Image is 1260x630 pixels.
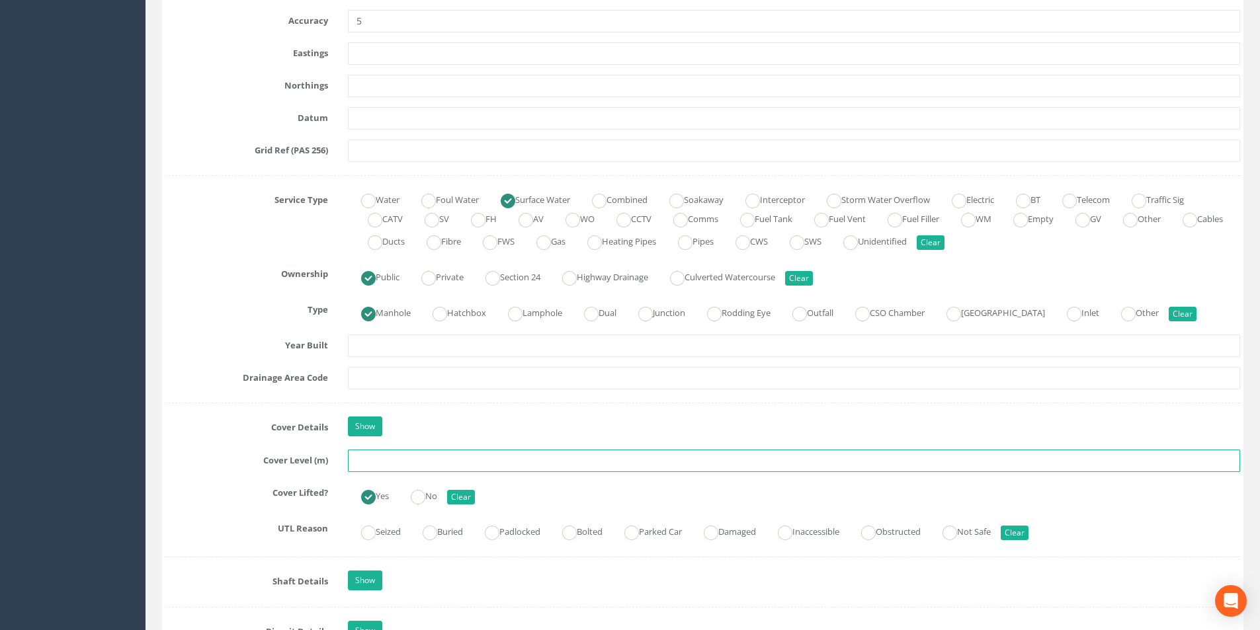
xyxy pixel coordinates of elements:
label: Manhole [348,302,411,321]
label: WM [948,208,991,227]
label: Cover Lifted? [155,482,338,499]
label: Cover Level (m) [155,450,338,467]
label: CWS [722,231,768,250]
label: Seized [348,521,401,540]
label: Culverted Watercourse [657,266,775,286]
label: Ownership [155,263,338,280]
label: Damaged [691,521,756,540]
label: Shaft Details [155,571,338,588]
label: Unidentified [830,231,907,250]
label: Buried [409,521,463,540]
label: Padlocked [472,521,540,540]
label: Drainage Area Code [155,367,338,384]
label: UTL Reason [155,518,338,535]
label: Cover Details [155,416,338,434]
label: CSO Chamber [842,302,925,321]
label: AV [505,208,544,227]
label: Empty [1000,208,1054,227]
label: BT [1003,189,1040,208]
button: Clear [447,490,475,504]
label: Ducts [355,231,405,250]
label: Inlet [1054,302,1099,321]
label: Fuel Filler [874,208,939,227]
button: Clear [1001,526,1029,540]
label: Section 24 [472,266,540,286]
label: FH [458,208,497,227]
label: Storm Water Overflow [814,189,930,208]
button: Clear [785,271,813,286]
label: Combined [579,189,648,208]
a: Show [348,416,382,436]
label: Traffic Sig [1118,189,1184,208]
label: Obstructed [848,521,921,540]
label: Other [1110,208,1161,227]
label: CATV [355,208,403,227]
a: Show [348,571,382,590]
label: Other [1108,302,1159,321]
label: Not Safe [929,521,991,540]
label: Grid Ref (PAS 256) [155,139,338,157]
label: Electric [939,189,994,208]
label: Rodding Eye [694,302,771,321]
label: Inaccessible [765,521,839,540]
label: Type [155,299,338,316]
label: SWS [777,231,821,250]
label: Cables [1169,208,1223,227]
label: Year Built [155,335,338,352]
label: Surface Water [487,189,570,208]
label: Dual [571,302,616,321]
div: Open Intercom Messenger [1215,585,1247,617]
label: Datum [155,107,338,124]
label: Foul Water [408,189,479,208]
label: Outfall [779,302,833,321]
label: Heating Pipes [574,231,656,250]
label: Fuel Tank [727,208,792,227]
label: Lamphole [495,302,562,321]
label: [GEOGRAPHIC_DATA] [933,302,1045,321]
label: Gas [523,231,566,250]
label: Fibre [413,231,461,250]
label: Northings [155,75,338,92]
label: FWS [470,231,515,250]
label: Highway Drainage [549,266,648,286]
label: Bolted [549,521,603,540]
label: Accuracy [155,10,338,27]
label: Pipes [665,231,714,250]
button: Clear [1169,307,1197,321]
label: GV [1062,208,1101,227]
label: Parked Car [611,521,682,540]
label: Junction [625,302,685,321]
label: CCTV [603,208,651,227]
label: Yes [348,485,389,504]
label: Hatchbox [419,302,486,321]
label: Eastings [155,42,338,59]
label: Comms [660,208,718,227]
button: Clear [917,235,945,250]
label: No [398,485,437,504]
label: Public [348,266,399,286]
label: WO [552,208,595,227]
label: SV [411,208,449,227]
label: Soakaway [656,189,724,208]
label: Telecom [1049,189,1110,208]
label: Service Type [155,189,338,206]
label: Fuel Vent [801,208,866,227]
label: Private [408,266,464,286]
label: Water [348,189,399,208]
label: Interceptor [732,189,805,208]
